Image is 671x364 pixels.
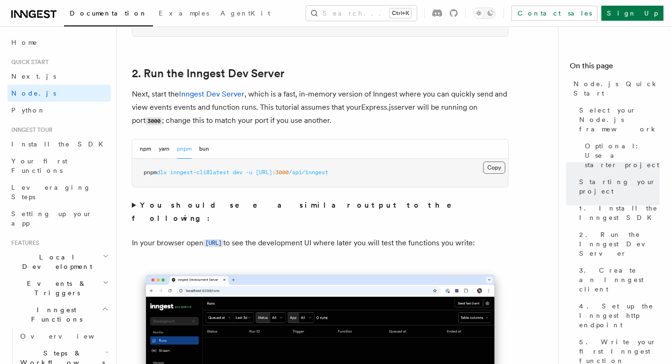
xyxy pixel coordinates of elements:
code: 3000 [146,117,162,125]
p: In your browser open to see the development UI where later you will test the functions you write: [132,236,509,250]
a: 1. Install the Inngest SDK [575,200,660,226]
a: Home [8,34,111,51]
h4: On this page [570,60,660,75]
a: 2. Run the Inngest Dev Server [575,226,660,262]
span: Local Development [8,252,103,271]
button: Inngest Functions [8,301,111,328]
button: npm [140,139,151,159]
span: Leveraging Steps [11,184,91,201]
span: -u [246,169,252,176]
span: Next.js [11,73,56,80]
span: Home [11,38,38,47]
span: 1. Install the Inngest SDK [579,203,660,222]
span: Quick start [8,58,49,66]
a: Leveraging Steps [8,179,111,205]
a: Contact sales [511,6,598,21]
span: 3. Create an Inngest client [579,266,660,294]
span: 3000 [275,169,289,176]
span: Events & Triggers [8,279,103,298]
span: Node.js [11,89,56,97]
span: 2. Run the Inngest Dev Server [579,230,660,258]
a: Overview [16,328,111,345]
span: pnpm [144,169,157,176]
button: Search...Ctrl+K [306,6,417,21]
span: Setting up your app [11,210,92,227]
button: bun [199,139,209,159]
span: Node.js Quick Start [574,79,660,98]
a: Python [8,102,111,119]
p: Next, start the , which is a fast, in-memory version of Inngest where you can quickly send and vi... [132,88,509,128]
button: Local Development [8,249,111,275]
a: Next.js [8,68,111,85]
a: Select your Node.js framework [575,102,660,138]
span: Examples [159,9,209,17]
button: Events & Triggers [8,275,111,301]
a: Install the SDK [8,136,111,153]
strong: You should see a similar output to the following: [132,201,465,223]
span: Starting your project [579,177,660,196]
span: Features [8,239,39,247]
button: Toggle dark mode [473,8,496,19]
a: Starting your project [575,173,660,200]
a: [URL] [203,238,223,247]
button: Copy [483,162,505,174]
a: 3. Create an Inngest client [575,262,660,298]
a: Examples [153,3,215,25]
span: AgentKit [220,9,270,17]
a: Node.js Quick Start [570,75,660,102]
a: Your first Functions [8,153,111,179]
kbd: Ctrl+K [390,8,411,18]
a: Inngest Dev Server [179,89,244,98]
span: 4. Set up the Inngest http endpoint [579,301,660,330]
summary: You should see a similar output to the following: [132,199,509,225]
a: Optional: Use a starter project [581,138,660,173]
a: 2. Run the Inngest Dev Server [132,67,284,80]
button: pnpm [177,139,192,159]
span: Inngest tour [8,126,53,134]
span: inngest-cli@latest [170,169,229,176]
a: Documentation [64,3,153,26]
span: dlx [157,169,167,176]
button: yarn [159,139,170,159]
a: Sign Up [601,6,663,21]
span: Inngest Functions [8,305,102,324]
a: Setting up your app [8,205,111,232]
code: [URL] [203,239,223,247]
span: Select your Node.js framework [579,105,660,134]
a: AgentKit [215,3,276,25]
span: Optional: Use a starter project [585,141,660,170]
span: Install the SDK [11,140,109,148]
span: /api/inngest [289,169,328,176]
span: Your first Functions [11,157,67,174]
a: Node.js [8,85,111,102]
span: Python [11,106,46,114]
span: [URL]: [256,169,275,176]
a: 4. Set up the Inngest http endpoint [575,298,660,333]
span: Overview [20,332,117,340]
span: dev [233,169,243,176]
span: Documentation [70,9,147,17]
